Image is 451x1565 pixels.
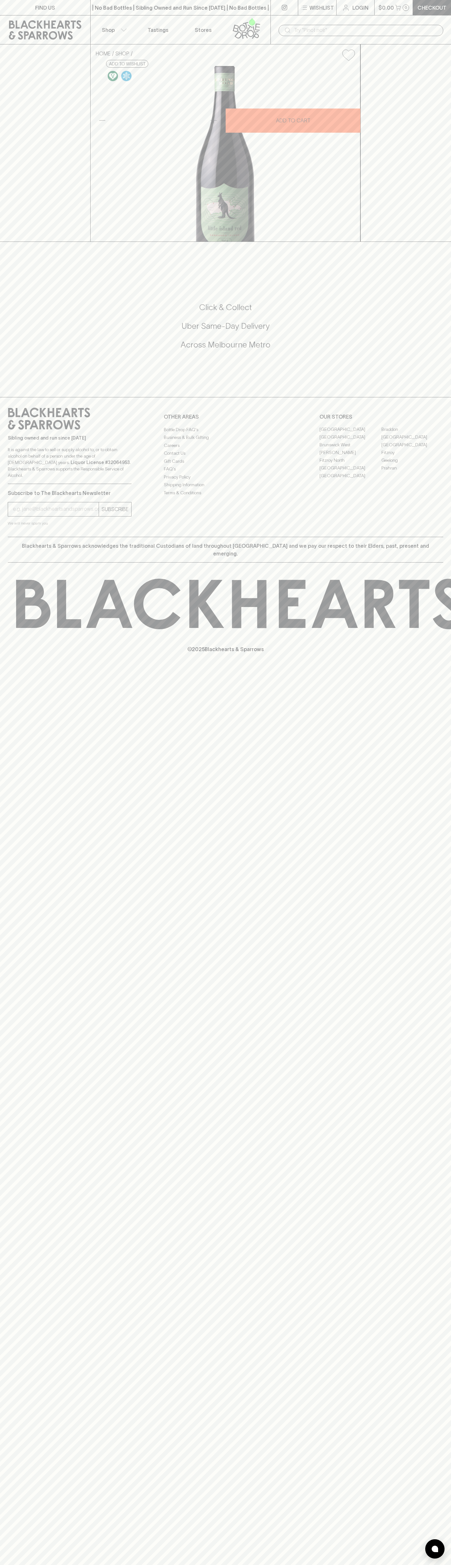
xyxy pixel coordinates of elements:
[120,69,133,83] a: Wonderful as is, but a slight chill will enhance the aromatics and give it a beautiful crunch.
[340,47,358,63] button: Add to wishlist
[108,71,118,81] img: Vegan
[381,433,443,441] a: [GEOGRAPHIC_DATA]
[226,109,360,133] button: ADD TO CART
[115,51,129,56] a: SHOP
[96,51,111,56] a: HOME
[8,276,443,384] div: Call to action block
[319,449,381,457] a: [PERSON_NAME]
[319,433,381,441] a: [GEOGRAPHIC_DATA]
[8,339,443,350] h5: Across Melbourne Metro
[276,117,310,124] p: ADD TO CART
[8,321,443,331] h5: Uber Same-Day Delivery
[8,520,132,526] p: We will never spam you
[164,441,288,449] a: Careers
[164,434,288,441] a: Business & Bulk Gifting
[13,542,438,557] p: Blackhearts & Sparrows acknowledges the traditional Custodians of land throughout [GEOGRAPHIC_DAT...
[381,449,443,457] a: Fitzroy
[8,489,132,497] p: Subscribe to The Blackhearts Newsletter
[381,457,443,464] a: Geelong
[135,15,181,44] a: Tastings
[164,481,288,489] a: Shipping Information
[106,60,148,68] button: Add to wishlist
[106,69,120,83] a: Made without the use of any animal products.
[164,489,288,497] a: Terms & Conditions
[8,302,443,313] h5: Click & Collect
[417,4,446,12] p: Checkout
[195,26,211,34] p: Stores
[381,441,443,449] a: [GEOGRAPHIC_DATA]
[102,26,115,34] p: Shop
[35,4,55,12] p: FIND US
[381,464,443,472] a: Prahran
[319,413,443,421] p: OUR STORES
[164,473,288,481] a: Privacy Policy
[99,502,131,516] button: SUBSCRIBE
[148,26,168,34] p: Tastings
[319,426,381,433] a: [GEOGRAPHIC_DATA]
[102,505,129,513] p: SUBSCRIBE
[164,450,288,457] a: Contact Us
[319,441,381,449] a: Brunswick West
[164,426,288,433] a: Bottle Drop FAQ's
[8,446,132,479] p: It is against the law to sell or supply alcohol to, or to obtain alcohol on behalf of a person un...
[381,426,443,433] a: Braddon
[13,504,99,514] input: e.g. jane@blackheartsandsparrows.com.au
[164,465,288,473] a: FAQ's
[378,4,394,12] p: $0.00
[319,472,381,480] a: [GEOGRAPHIC_DATA]
[121,71,132,81] img: Chilled Red
[294,25,438,35] input: Try "Pinot noir"
[91,15,136,44] button: Shop
[309,4,334,12] p: Wishlist
[319,457,381,464] a: Fitzroy North
[181,15,226,44] a: Stores
[319,464,381,472] a: [GEOGRAPHIC_DATA]
[71,460,130,465] strong: Liquor License #32064953
[91,66,360,242] img: 41212.png
[432,1546,438,1552] img: bubble-icon
[164,457,288,465] a: Gift Cards
[405,6,407,9] p: 0
[352,4,368,12] p: Login
[164,413,288,421] p: OTHER AREAS
[8,435,132,441] p: Sibling owned and run since [DATE]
